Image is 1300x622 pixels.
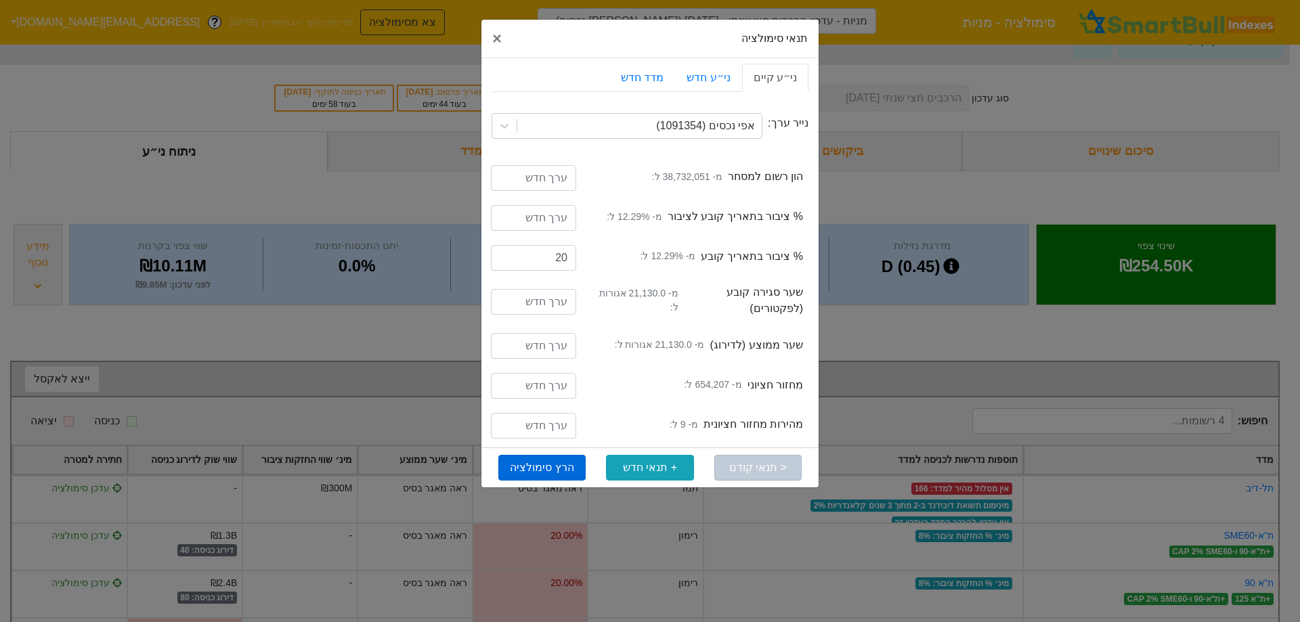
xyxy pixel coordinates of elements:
[491,205,576,231] input: ערך חדש
[647,169,803,185] label: הון רשום למסחר
[742,64,808,92] a: ני״ע קיים
[592,284,803,317] label: שער סגירה קובע (לפקטורים)
[498,455,586,481] button: הרץ סימולציה
[492,29,502,47] span: ×
[641,249,696,263] small: מ- 12.29% ל:
[491,245,576,271] input: ערך חדש
[679,377,803,393] label: מחזור חציוני
[675,64,741,92] a: ני״ע חדש
[607,210,662,224] small: מ- 12.29% ל:
[606,455,693,481] button: + תנאי חדש
[601,208,803,225] label: % ציבור בתאריך קובע לציבור
[656,118,755,134] div: אפי נכסים (1091354)
[491,165,576,191] input: ערך חדש
[609,337,803,353] label: שער ממוצע (לדירוג)
[491,333,576,359] input: ערך חדש
[652,170,722,184] small: מ- 38,732,051 ל:
[615,338,705,352] small: מ- 21,130.0 אגורות ל:
[768,115,808,131] label: נייר ערך:
[481,20,819,58] div: תנאי סימולציה
[491,373,576,399] input: ערך חדש
[664,416,803,432] label: מהירות מחזור חציונית
[491,413,576,439] input: ערך חדש
[670,418,698,432] small: מ- 9 ל:
[685,378,742,392] small: מ- 654,207 ל:
[714,455,802,481] button: < תנאי קודם
[597,286,678,315] small: מ- 21,130.0 אגורות ל:
[491,289,576,315] input: ערך חדש
[609,64,675,92] a: מדד חדש
[635,248,803,265] label: % ציבור בתאריך קובע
